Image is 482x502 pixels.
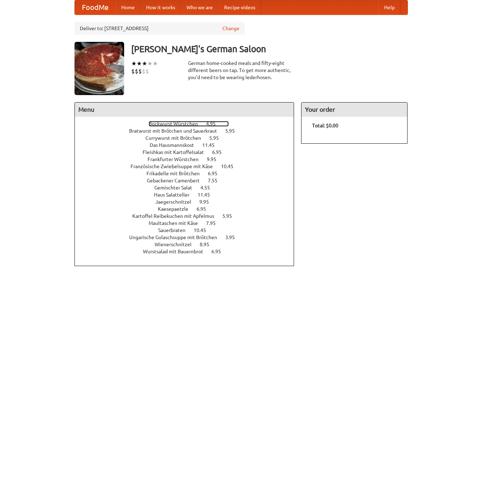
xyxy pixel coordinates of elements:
a: Fleishkas mit Kartoffelsalat 6.95 [143,149,235,155]
a: Haus Salatteller 11.45 [154,192,223,198]
span: 3.95 [225,235,242,240]
a: FoodMe [75,0,116,15]
span: 11.45 [202,142,222,148]
a: Wienerschnitzel 8.95 [155,242,222,247]
span: 6.95 [212,149,229,155]
span: Fleishkas mit Kartoffelsalat [143,149,211,155]
span: Frikadelle mit Brötchen [146,171,207,176]
span: 7.55 [208,178,225,183]
span: 9.95 [199,199,216,205]
span: Kaesepaetzle [158,206,195,212]
a: Frankfurter Würstchen 9.95 [148,156,229,162]
a: Currywurst mit Brötchen 5.95 [145,135,232,141]
span: Frankfurter Würstchen [148,156,206,162]
div: German home-cooked meals and fifty-eight different beers on tap. To get more authentic, you'd nee... [188,60,294,81]
li: ★ [147,60,153,67]
span: 10.45 [221,164,240,169]
span: 7.95 [206,220,223,226]
span: Maultaschen mit Käse [149,220,205,226]
a: Frikadelle mit Brötchen 6.95 [146,171,231,176]
span: 11.45 [198,192,217,198]
a: Kaesepaetzle 6.95 [158,206,219,212]
a: Wurstsalad mit Bauernbrot 6.95 [143,249,234,254]
li: ★ [131,60,137,67]
h4: Your order [301,103,407,117]
a: Jaegerschnitzel 9.95 [155,199,222,205]
span: 10.45 [194,227,213,233]
span: 4.55 [200,185,217,191]
a: Ungarische Gulaschsuppe mit Brötchen 3.95 [129,235,248,240]
span: 6.95 [211,249,228,254]
a: Französische Zwiebelsuppe mit Käse 10.45 [131,164,246,169]
h4: Menu [75,103,294,117]
span: 4.95 [206,121,223,127]
a: Help [378,0,400,15]
span: Sauerbraten [158,227,193,233]
a: Sauerbraten 10.45 [158,227,219,233]
li: $ [131,67,135,75]
span: Haus Salatteller [154,192,196,198]
li: $ [135,67,138,75]
span: 6.95 [196,206,213,212]
a: Gemischter Salat 4.55 [154,185,223,191]
b: Total: $0.00 [312,123,338,128]
a: Gebackener Camenbert 7.55 [147,178,231,183]
span: Jaegerschnitzel [155,199,198,205]
span: 8.95 [200,242,216,247]
span: Currywurst mit Brötchen [145,135,208,141]
li: ★ [142,60,147,67]
span: Bockwurst Würstchen [149,121,205,127]
a: Bratwurst mit Brötchen und Sauerkraut 5.95 [129,128,248,134]
li: ★ [153,60,158,67]
h3: [PERSON_NAME]'s German Saloon [131,42,408,56]
span: 5.95 [225,128,242,134]
img: angular.jpg [74,42,124,95]
span: Ungarische Gulaschsuppe mit Brötchen [129,235,224,240]
a: Change [222,25,239,32]
a: Maultaschen mit Käse 7.95 [149,220,229,226]
span: Französische Zwiebelsuppe mit Käse [131,164,220,169]
a: Bockwurst Würstchen 4.95 [149,121,229,127]
span: 6.95 [208,171,225,176]
a: Das Hausmannskost 11.45 [150,142,228,148]
li: $ [138,67,142,75]
span: Wienerschnitzel [155,242,199,247]
li: $ [142,67,145,75]
span: Wurstsalad mit Bauernbrot [143,249,210,254]
a: Home [116,0,140,15]
a: Recipe videos [218,0,261,15]
span: Bratwurst mit Brötchen und Sauerkraut [129,128,224,134]
span: 5.95 [222,213,239,219]
span: Kartoffel Reibekuchen mit Apfelmus [132,213,221,219]
span: Das Hausmannskost [150,142,201,148]
span: Gemischter Salat [154,185,199,191]
a: Who we are [181,0,218,15]
span: 9.95 [207,156,223,162]
span: Gebackener Camenbert [147,178,207,183]
li: $ [145,67,149,75]
div: Deliver to: [STREET_ADDRESS] [74,22,245,35]
li: ★ [137,60,142,67]
a: Kartoffel Reibekuchen mit Apfelmus 5.95 [132,213,245,219]
span: 5.95 [209,135,226,141]
a: How it works [140,0,181,15]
